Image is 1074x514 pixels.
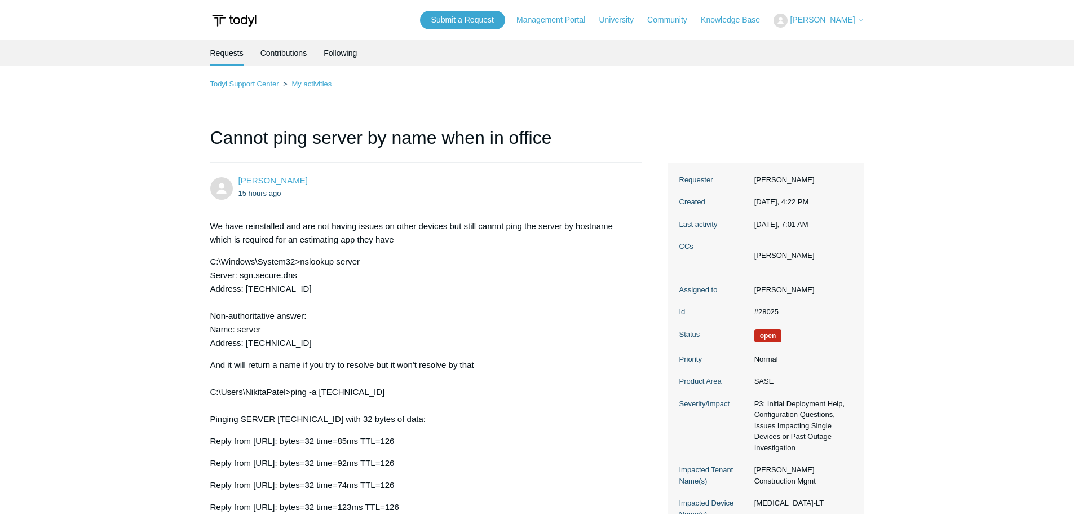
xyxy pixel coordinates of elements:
[210,358,631,426] p: And it will return a name if you try to resolve but it won't resolve by that C:\Users\NikitaPatel...
[210,434,631,448] p: Reply from [URL]: bytes=32 time=85ms TTL=126
[420,11,505,29] a: Submit a Request
[679,376,749,387] dt: Product Area
[238,189,281,197] time: 09/09/2025, 16:22
[324,40,357,66] a: Following
[679,329,749,340] dt: Status
[754,250,815,261] li: Jerry Macy
[754,197,809,206] time: 09/09/2025, 16:22
[679,306,749,318] dt: Id
[210,478,631,492] p: Reply from [URL]: bytes=32 time=74ms TTL=126
[260,40,307,66] a: Contributions
[749,464,853,486] dd: [PERSON_NAME] Construction Mgmt
[210,40,244,66] li: Requests
[291,80,332,88] a: My activities
[210,124,642,163] h1: Cannot ping server by name when in office
[749,306,853,318] dd: #28025
[238,175,308,185] a: [PERSON_NAME]
[281,80,332,88] li: My activities
[679,398,749,410] dt: Severity/Impact
[679,241,749,252] dt: CCs
[754,329,782,342] span: We are working on a response for you
[210,80,279,88] a: Todyl Support Center
[749,498,853,509] dd: [MEDICAL_DATA]-LT
[210,219,631,247] p: We have reinstalled and are not having issues on other devices but still cannot ping the server b...
[701,14,771,26] a: Knowledge Base
[749,284,853,296] dd: [PERSON_NAME]
[749,376,853,387] dd: SASE
[210,255,631,350] p: C:\Windows\System32>nslookup server Server: sgn.secure.dns Address: [TECHNICAL_ID] Non-authoritat...
[679,219,749,230] dt: Last activity
[679,464,749,486] dt: Impacted Tenant Name(s)
[238,175,308,185] span: Nick Boggs
[774,14,864,28] button: [PERSON_NAME]
[210,10,258,31] img: Todyl Support Center Help Center home page
[749,398,853,454] dd: P3: Initial Deployment Help, Configuration Questions, Issues Impacting Single Devices or Past Out...
[749,354,853,365] dd: Normal
[599,14,644,26] a: University
[210,80,281,88] li: Todyl Support Center
[749,174,853,186] dd: [PERSON_NAME]
[679,196,749,208] dt: Created
[754,220,808,229] time: 09/10/2025, 07:01
[647,14,699,26] a: Community
[679,174,749,186] dt: Requester
[516,14,596,26] a: Management Portal
[210,456,631,470] p: Reply from [URL]: bytes=32 time=92ms TTL=126
[679,284,749,296] dt: Assigned to
[679,354,749,365] dt: Priority
[790,15,855,24] span: [PERSON_NAME]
